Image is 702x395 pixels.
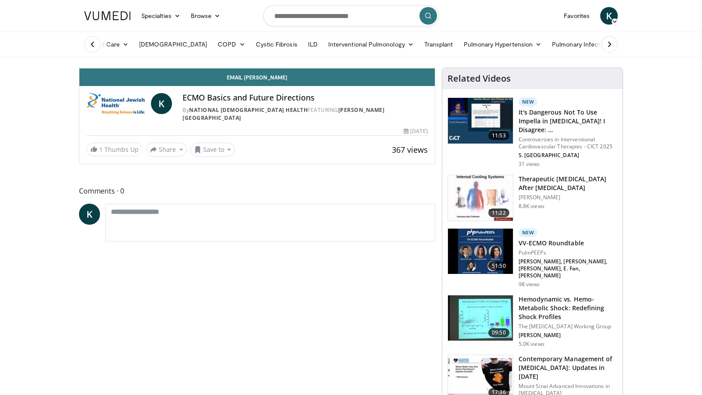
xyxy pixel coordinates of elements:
[183,93,428,103] h4: ECMO Basics and Future Directions
[86,143,143,156] a: 1 Thumbs Up
[79,185,435,197] span: Comments 0
[151,93,172,114] a: K
[419,36,458,53] a: Transplant
[323,36,419,53] a: Interventional Pulmonology
[136,7,186,25] a: Specialties
[519,152,617,159] p: S. [GEOGRAPHIC_DATA]
[146,143,187,157] button: Share
[488,328,509,337] span: 09:50
[600,7,618,25] a: K
[559,7,595,25] a: Favorites
[519,97,538,106] p: New
[488,131,509,140] span: 11:53
[519,281,540,288] p: 98 views
[263,5,439,26] input: Search topics, interventions
[519,203,544,210] p: 8.8K views
[519,239,617,248] h3: VV-ECMO Roundtable
[547,36,623,53] a: Pulmonary Infection
[448,295,513,341] img: 2496e462-765f-4e8f-879f-a0c8e95ea2b6.150x105_q85_crop-smart_upscale.jpg
[519,161,540,168] p: 31 views
[519,295,617,321] h3: Hemodynamic vs. Hemo-Metabolic Shock: Redefining Shock Profiles
[189,106,308,114] a: National [DEMOGRAPHIC_DATA] Health
[79,68,435,86] a: Email [PERSON_NAME]
[488,262,509,270] span: 51:50
[519,332,617,339] p: [PERSON_NAME]
[519,341,544,348] p: 5.0K views
[212,36,250,53] a: COPD
[448,295,617,348] a: 09:50 Hemodynamic vs. Hemo-Metabolic Shock: Redefining Shock Profiles The [MEDICAL_DATA] Working ...
[183,106,428,122] div: By FEATURING
[519,323,617,330] p: The [MEDICAL_DATA] Working Group
[190,143,235,157] button: Save to
[404,127,427,135] div: [DATE]
[86,93,147,114] img: National Jewish Health
[519,136,617,150] p: Controversies in Interventional Cardiovascular Therapies - CICT 2025
[488,208,509,217] span: 11:22
[303,36,323,53] a: ILD
[99,145,103,154] span: 1
[448,73,511,84] h4: Related Videos
[251,36,303,53] a: Cystic Fibrosis
[519,175,617,192] h3: Therapeutic [MEDICAL_DATA] After [MEDICAL_DATA]
[448,175,513,221] img: 243698_0002_1.png.150x105_q85_crop-smart_upscale.jpg
[519,258,617,279] p: [PERSON_NAME], [PERSON_NAME], [PERSON_NAME], E. Fan, [PERSON_NAME]
[448,228,617,288] a: 51:50 New VV-ECMO Roundtable PulmPEEPs [PERSON_NAME], [PERSON_NAME], [PERSON_NAME], E. Fan, [PERS...
[519,194,617,201] p: [PERSON_NAME]
[519,355,617,381] h3: Contemporary Management of [MEDICAL_DATA]: Updates in [DATE]
[134,36,212,53] a: [DEMOGRAPHIC_DATA]
[183,106,384,122] a: [PERSON_NAME][GEOGRAPHIC_DATA]
[519,108,617,134] h3: It's Dangerous Not To Use Impella in [MEDICAL_DATA]! I Disagree: …
[186,7,226,25] a: Browse
[519,249,617,256] p: PulmPEEPs
[79,204,100,225] a: K
[458,36,547,53] a: Pulmonary Hypertension
[392,144,428,155] span: 367 views
[448,175,617,221] a: 11:22 Therapeutic [MEDICAL_DATA] After [MEDICAL_DATA] [PERSON_NAME] 8.8K views
[519,228,538,237] p: New
[448,98,513,144] img: ad639188-bf21-463b-a799-85e4bc162651.150x105_q85_crop-smart_upscale.jpg
[84,11,131,20] img: VuMedi Logo
[448,97,617,168] a: 11:53 New It's Dangerous Not To Use Impella in [MEDICAL_DATA]! I Disagree: … Controversies in Int...
[448,229,513,274] img: 7663b177-b206-4e81-98d2-83f6b332dcf7.150x105_q85_crop-smart_upscale.jpg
